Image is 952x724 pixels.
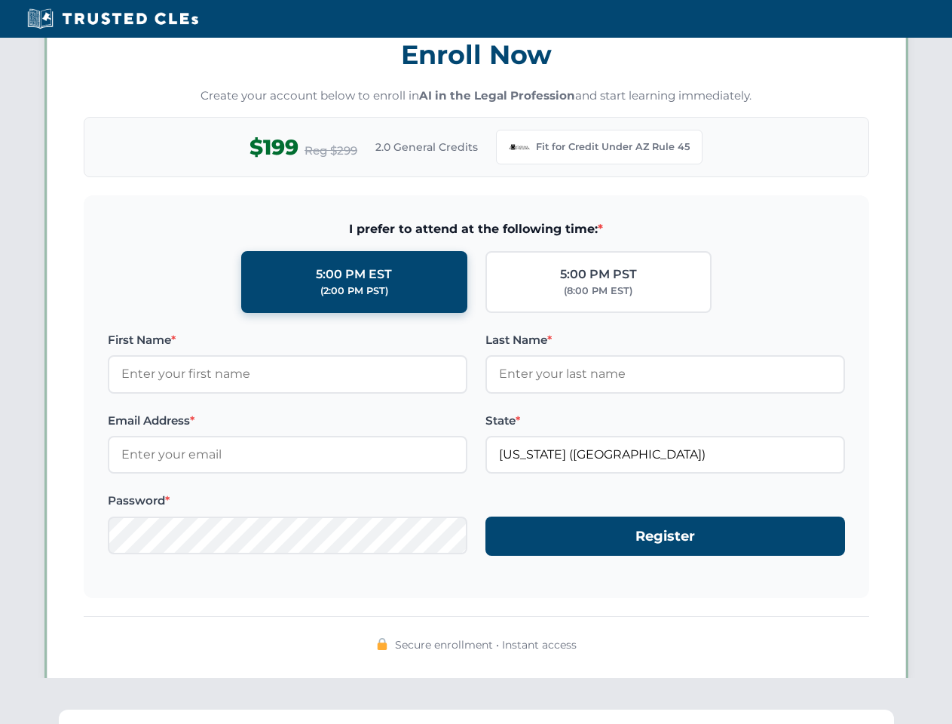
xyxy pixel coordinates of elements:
[316,265,392,284] div: 5:00 PM EST
[485,412,845,430] label: State
[485,355,845,393] input: Enter your last name
[564,284,632,299] div: (8:00 PM EST)
[84,31,869,78] h3: Enroll Now
[108,412,467,430] label: Email Address
[305,142,357,160] span: Reg $299
[108,492,467,510] label: Password
[560,265,637,284] div: 5:00 PM PST
[108,219,845,239] span: I prefer to attend at the following time:
[320,284,388,299] div: (2:00 PM PST)
[375,139,478,155] span: 2.0 General Credits
[249,130,298,164] span: $199
[84,87,869,105] p: Create your account below to enroll in and start learning immediately.
[509,137,530,158] img: Arizona Bar
[485,436,845,474] input: Arizona (AZ)
[108,436,467,474] input: Enter your email
[485,517,845,557] button: Register
[419,88,575,103] strong: AI in the Legal Profession
[485,331,845,349] label: Last Name
[23,8,203,30] img: Trusted CLEs
[536,140,690,155] span: Fit for Credit Under AZ Rule 45
[395,637,577,653] span: Secure enrollment • Instant access
[108,355,467,393] input: Enter your first name
[376,638,388,650] img: 🔒
[108,331,467,349] label: First Name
